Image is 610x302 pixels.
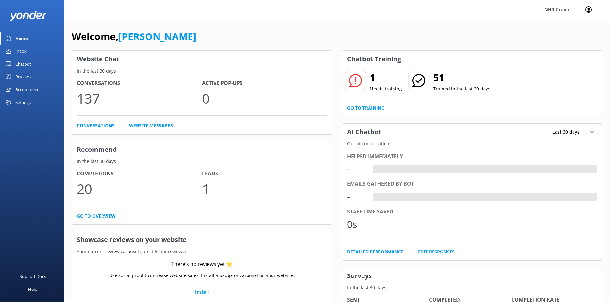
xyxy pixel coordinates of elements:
[72,248,332,255] p: Your current review carousel (latest 5 star reviews)
[118,30,196,43] a: [PERSON_NAME]
[347,217,366,232] div: 0s
[347,208,598,216] div: Staff time saved
[171,260,232,268] div: There’s no reviews yet ⭐
[28,283,37,296] div: Help
[15,70,31,83] div: Reviews
[342,284,602,291] p: In the last 30 days
[373,165,378,174] div: -
[77,213,116,220] a: Go to overview
[347,189,366,205] div: -
[109,272,295,279] p: Use social proof to increase website sales. Install a badge or carousel on your website.
[347,180,598,188] div: Emails gathered by bot
[202,178,327,199] p: 1
[15,45,27,58] div: Inbox
[72,51,332,67] h3: Website Chat
[20,270,46,283] div: Support Docs
[72,141,332,158] h3: Recommend
[77,79,202,88] h4: Conversations
[342,124,386,140] h3: AI Chatbot
[347,105,385,112] a: Go to Training
[15,32,28,45] div: Home
[72,231,332,248] h3: Showcase reviews on your website
[15,83,40,96] div: Recommend
[72,29,196,44] h1: Welcome,
[202,170,327,178] h4: Leads
[370,70,402,85] h2: 1
[129,122,173,129] a: Website Messages
[433,70,490,85] h2: 51
[77,122,115,129] a: Conversations
[552,128,583,136] span: Last 30 days
[347,152,598,161] div: Helped immediately
[342,51,406,67] h3: Chatbot Training
[72,67,332,74] p: In the last 30 days
[342,267,602,284] h3: Surveys
[202,79,327,88] h4: Active Pop-ups
[370,85,402,92] p: Needs training
[373,193,378,201] div: -
[10,11,46,21] img: yonder-white-logo.png
[15,96,31,109] div: Settings
[77,170,202,178] h4: Completions
[342,140,602,147] p: Out of conversations
[187,286,217,298] a: Install
[77,178,202,199] p: 20
[433,85,490,92] p: Trained in the last 30 days
[72,158,332,165] p: In the last 30 days
[77,88,202,109] p: 137
[15,58,31,70] div: Chatbot
[347,248,403,255] a: Detailed Performance
[347,161,366,177] div: -
[418,248,455,255] a: Edit Responses
[202,88,327,109] p: 0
